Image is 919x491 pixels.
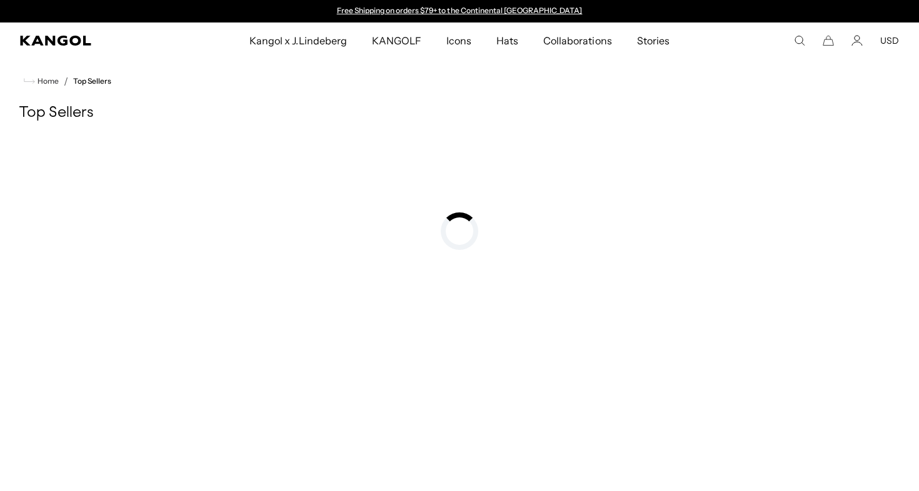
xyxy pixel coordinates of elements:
[337,6,583,15] a: Free Shipping on orders $79+ to the Continental [GEOGRAPHIC_DATA]
[372,22,421,59] span: KANGOLF
[331,6,588,16] div: 1 of 2
[24,76,59,87] a: Home
[496,22,518,59] span: Hats
[531,22,624,59] a: Collaborations
[331,6,588,16] slideshow-component: Announcement bar
[19,104,900,122] h1: Top Sellers
[484,22,531,59] a: Hats
[237,22,359,59] a: Kangol x J.Lindeberg
[59,74,68,89] li: /
[249,22,347,59] span: Kangol x J.Lindeberg
[446,22,471,59] span: Icons
[359,22,434,59] a: KANGOLF
[823,35,834,46] button: Cart
[35,77,59,86] span: Home
[73,77,111,86] a: Top Sellers
[625,22,682,59] a: Stories
[851,35,863,46] a: Account
[331,6,588,16] div: Announcement
[434,22,484,59] a: Icons
[880,35,899,46] button: USD
[794,35,805,46] summary: Search here
[543,22,611,59] span: Collaborations
[637,22,670,59] span: Stories
[20,36,164,46] a: Kangol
